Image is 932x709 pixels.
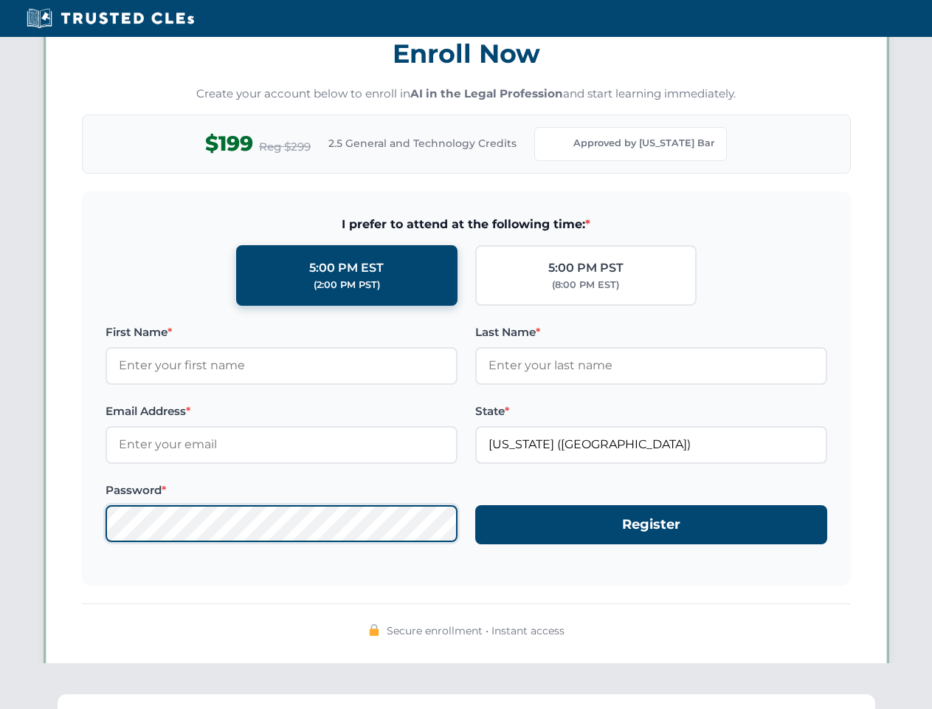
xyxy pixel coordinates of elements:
strong: AI in the Legal Profession [410,86,563,100]
span: Approved by [US_STATE] Bar [573,136,714,151]
input: Enter your email [106,426,458,463]
label: Password [106,482,458,499]
span: 2.5 General and Technology Credits [328,135,517,151]
label: Email Address [106,403,458,420]
div: (2:00 PM PST) [314,278,380,292]
label: First Name [106,323,458,341]
input: Enter your last name [475,347,827,384]
p: Create your account below to enroll in and start learning immediately. [82,86,851,103]
div: 5:00 PM PST [548,258,624,278]
span: Secure enrollment • Instant access [387,623,565,639]
span: $199 [205,127,253,160]
div: (8:00 PM EST) [552,278,619,292]
span: I prefer to attend at the following time: [106,215,827,234]
input: Florida (FL) [475,426,827,463]
input: Enter your first name [106,347,458,384]
label: Last Name [475,323,827,341]
label: State [475,403,827,420]
img: 🔒 [368,624,380,636]
h3: Enroll Now [82,30,851,77]
span: Reg $299 [259,138,311,156]
div: 5:00 PM EST [309,258,384,278]
img: Florida Bar [547,134,567,154]
img: Trusted CLEs [22,7,199,30]
button: Register [475,505,827,544]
